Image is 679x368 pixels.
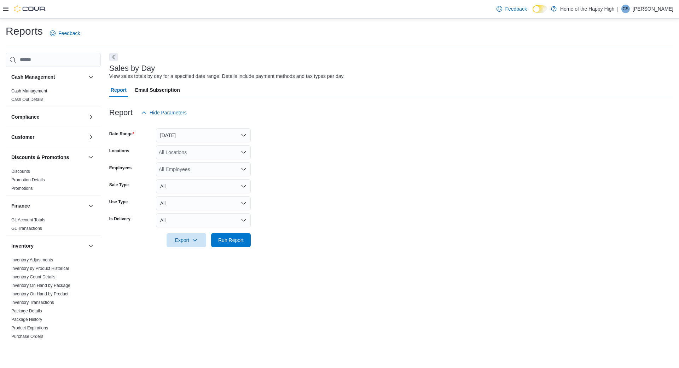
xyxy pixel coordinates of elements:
a: Feedback [494,2,529,16]
a: GL Account Totals [11,217,45,222]
p: [PERSON_NAME] [633,5,673,13]
span: Inventory Transactions [11,300,54,305]
h3: Report [109,108,133,117]
h3: Cash Management [11,73,55,80]
button: Compliance [11,113,85,120]
button: Export [167,233,206,247]
button: All [156,213,251,227]
div: Discounts & Promotions [6,167,101,196]
a: Package History [11,317,42,322]
span: Promotions [11,186,33,191]
span: Promotion Details [11,177,45,183]
a: Inventory Count Details [11,274,56,279]
a: Package Details [11,308,42,313]
a: Inventory On Hand by Package [11,283,70,288]
label: Employees [109,165,132,171]
a: Feedback [47,26,83,40]
h3: Customer [11,134,34,141]
div: Cash Management [6,87,101,107]
h1: Reports [6,24,43,38]
span: Discounts [11,169,30,174]
span: Export [171,233,202,247]
button: Inventory [87,242,95,250]
div: View sales totals by day for a specified date range. Details include payment methods and tax type... [109,73,345,80]
a: Discounts [11,169,30,174]
span: Inventory by Product Historical [11,266,69,271]
span: Run Report [218,237,244,244]
label: Date Range [109,131,134,137]
button: Cash Management [87,73,95,81]
h3: Compliance [11,113,39,120]
a: Inventory Transactions [11,300,54,305]
a: Cash Management [11,89,47,94]
span: CS [623,5,629,13]
label: Locations [109,148,129,154]
a: Product Expirations [11,325,48,330]
span: Cash Management [11,88,47,94]
button: All [156,179,251,193]
button: Customer [11,134,85,141]
button: Run Report [211,233,251,247]
div: Finance [6,216,101,236]
button: Open list of options [241,149,246,155]
button: Customer [87,133,95,141]
span: Feedback [58,30,80,37]
input: Dark Mode [533,5,547,13]
button: All [156,196,251,210]
h3: Sales by Day [109,64,155,73]
div: Inventory [6,256,101,361]
a: Cash Out Details [11,97,43,102]
a: GL Transactions [11,226,42,231]
h3: Discounts & Promotions [11,154,69,161]
span: Hide Parameters [150,109,187,116]
img: Cova [14,5,46,12]
button: Discounts & Promotions [11,154,85,161]
a: Promotion Details [11,177,45,182]
button: Finance [11,202,85,209]
a: Purchase Orders [11,334,43,339]
span: Feedback [505,5,527,12]
a: Inventory by Product Historical [11,266,69,271]
button: [DATE] [156,128,251,142]
div: Christine Sommerville [621,5,630,13]
p: | [617,5,619,13]
p: Home of the Happy High [560,5,614,13]
button: Cash Management [11,73,85,80]
a: Promotions [11,186,33,191]
button: Discounts & Promotions [87,153,95,162]
button: Next [109,53,118,61]
a: Inventory Adjustments [11,257,53,262]
a: Reorder [11,342,27,347]
label: Is Delivery [109,216,130,222]
button: Hide Parameters [138,106,190,120]
button: Finance [87,202,95,210]
span: Report [111,83,127,97]
span: Package History [11,317,42,322]
span: Inventory On Hand by Package [11,283,70,288]
label: Sale Type [109,182,129,188]
span: GL Transactions [11,226,42,231]
button: Open list of options [241,166,246,172]
button: Compliance [87,113,95,121]
span: Purchase Orders [11,334,43,339]
span: Email Subscription [135,83,180,97]
h3: Finance [11,202,30,209]
h3: Inventory [11,242,34,249]
button: Inventory [11,242,85,249]
label: Use Type [109,199,128,205]
a: Inventory On Hand by Product [11,291,68,296]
